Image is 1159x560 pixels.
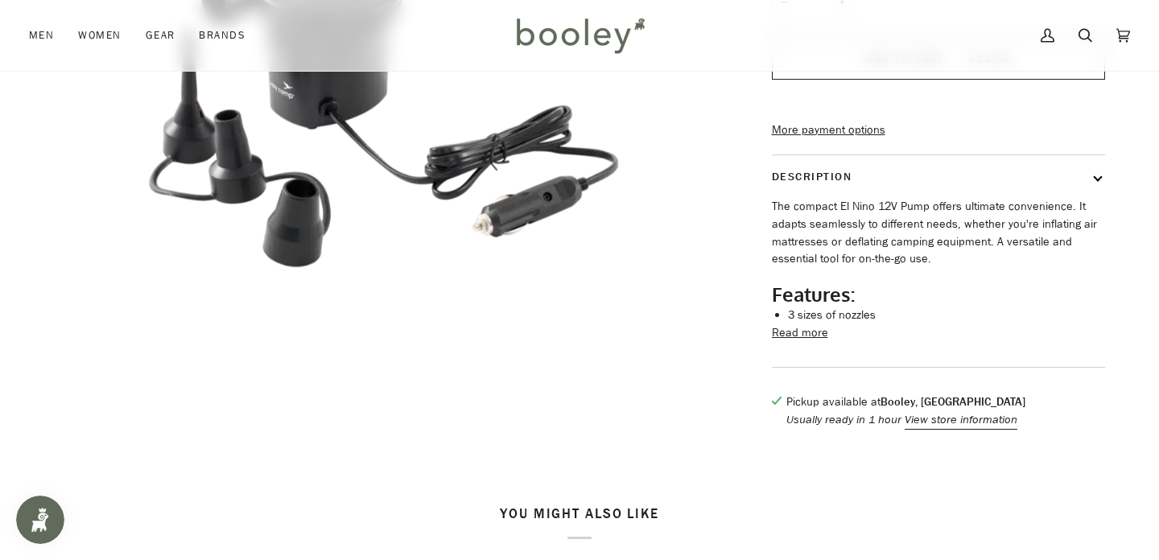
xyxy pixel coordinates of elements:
span: Gear [146,27,175,43]
span: Brands [199,27,245,43]
h2: Features: [772,282,1105,307]
button: Read more [772,324,828,342]
img: Booley [509,12,650,59]
span: Men [29,27,54,43]
p: Usually ready in 1 hour [786,411,1025,429]
button: Description [772,155,1105,198]
li: 3 sizes of nozzles [788,307,1105,324]
strong: Booley, [GEOGRAPHIC_DATA] [881,394,1025,410]
a: More payment options [772,121,1105,139]
p: Pickup available at [786,393,1025,411]
span: Women [78,27,121,43]
iframe: Button to open loyalty program pop-up [16,496,64,544]
h2: You might also like [29,506,1130,539]
p: The compact El Nino 12V Pump offers ultimate convenience. It adapts seamlessly to different needs... [772,198,1105,268]
button: View store information [905,411,1017,429]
